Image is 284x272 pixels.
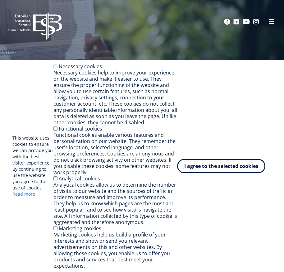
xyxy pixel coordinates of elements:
button: I agree to the selected cookies [177,159,265,173]
font: Press [6,56,52,81]
font: I agree to the selected cookies [184,163,258,169]
a: Read more [12,191,35,197]
font: Necessary cookies help to improve your experience on the website and make it easier to use. They ... [53,69,177,126]
font: Marketing cookies help us build a profile of your interests and show or send you relevant adverti... [53,231,170,269]
font: Functional cookies enable various features and personalization on our website. They remember the ... [53,131,176,176]
font: Analytical cookies [59,175,100,182]
font: Functional cookies [59,125,102,132]
font: Home [6,50,17,55]
font: Analytical cookies allow us to determine the number of visits to our website and the sources of t... [53,181,177,226]
font: Necessary cookies [59,63,102,70]
font: Marketing cookies [59,225,101,232]
a: Home [6,50,17,56]
font: This website uses cookies to ensure we can provide you with the best visitor experience. By conti... [12,135,53,191]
